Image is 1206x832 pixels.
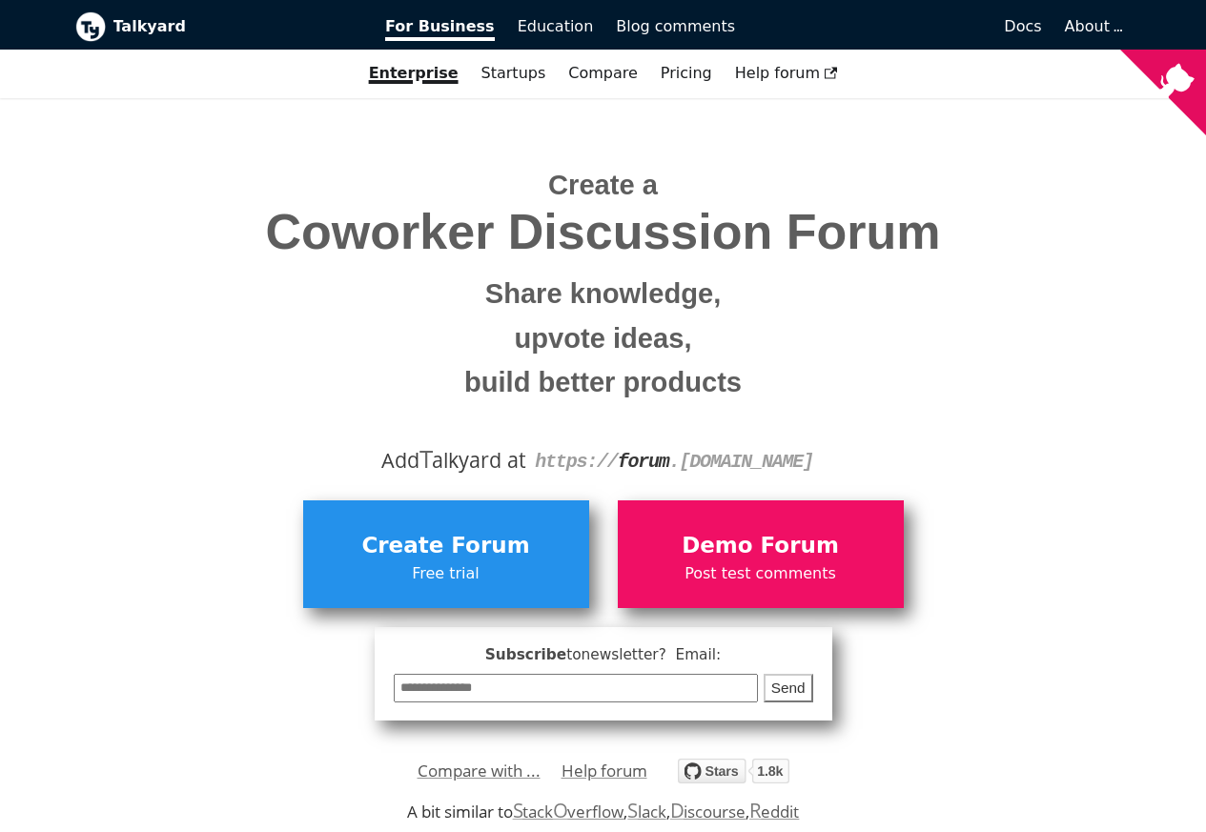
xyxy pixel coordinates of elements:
a: Startups [470,57,558,90]
a: Enterprise [358,57,470,90]
span: to newsletter ? Email: [566,646,721,663]
a: Education [506,10,605,43]
span: Free trial [313,561,580,586]
a: For Business [374,10,506,43]
strong: forum [618,451,669,473]
span: For Business [385,17,495,41]
span: Docs [1004,17,1041,35]
a: Demo ForumPost test comments [618,500,904,607]
small: Share knowledge, [90,272,1117,316]
span: T [419,441,433,476]
a: Compare [568,64,638,82]
a: Blog comments [604,10,746,43]
a: Help forum [562,757,647,785]
span: Blog comments [616,17,735,35]
span: Post test comments [627,561,894,586]
b: Talkyard [113,14,359,39]
a: Slack [627,801,665,822]
a: Docs [746,10,1053,43]
a: Discourse [670,801,746,822]
img: talkyard.svg [678,759,789,783]
span: Coworker Discussion Forum [90,205,1117,259]
a: Pricing [649,57,724,90]
a: About [1065,17,1120,35]
a: Help forum [724,57,849,90]
span: Subscribe [394,643,813,667]
a: Compare with ... [418,757,541,785]
span: S [513,797,523,823]
span: Education [518,17,594,35]
span: Create a [548,170,658,200]
span: Create Forum [313,528,580,564]
span: S [627,797,638,823]
small: build better products [90,360,1117,405]
a: Reddit [749,801,799,822]
code: https:// . [DOMAIN_NAME] [535,451,813,473]
img: Talkyard logo [75,11,106,42]
button: Send [764,674,813,703]
a: StackOverflow [513,801,624,822]
span: Demo Forum [627,528,894,564]
a: Star debiki/talkyard on GitHub [678,761,789,789]
a: Talkyard logoTalkyard [75,11,359,42]
span: R [749,797,762,823]
small: upvote ideas, [90,316,1117,361]
div: Add alkyard at [90,444,1117,477]
span: Help forum [735,64,838,82]
a: Create ForumFree trial [303,500,589,607]
span: O [553,797,568,823]
span: D [670,797,685,823]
